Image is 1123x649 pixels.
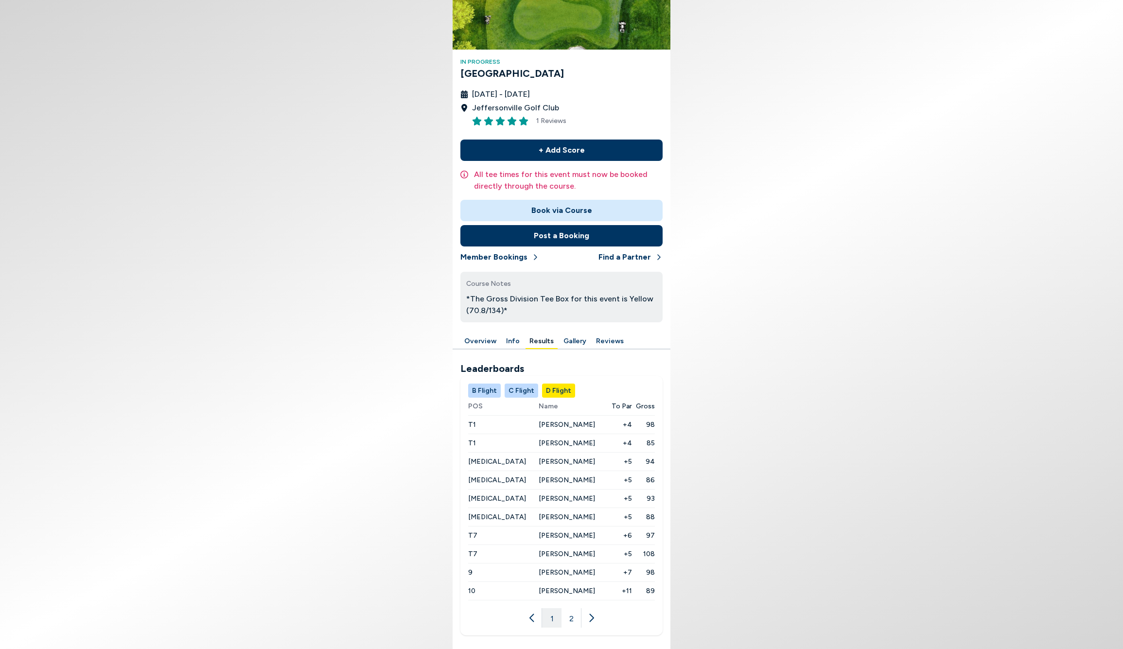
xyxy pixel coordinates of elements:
span: 98 [632,420,655,430]
span: Name [539,401,607,411]
span: 10 [468,587,475,595]
span: 88 [632,512,655,522]
button: Rate this item 4 stars [507,116,517,126]
button: D Flight [542,384,575,398]
button: C Flight [505,384,538,398]
button: Rate this item 2 stars [484,116,493,126]
span: [MEDICAL_DATA] [468,494,526,503]
button: Rate this item 5 stars [519,116,528,126]
p: All tee times for this event must now be booked directly through the course. [474,169,663,192]
span: 98 [632,567,655,578]
span: [PERSON_NAME] [539,568,595,577]
span: +5 [607,549,632,559]
span: T7 [468,550,477,558]
span: To Par [612,401,632,411]
span: +5 [607,512,632,522]
button: Rate this item 1 stars [472,116,482,126]
span: [PERSON_NAME] [539,421,595,429]
span: [MEDICAL_DATA] [468,513,526,521]
button: Overview [460,334,500,349]
span: +7 [607,567,632,578]
span: 86 [632,475,655,485]
span: +5 [607,456,632,467]
p: *The Gross Division Tee Box for this event is Yellow (70.8/134)* [466,293,657,316]
span: [PERSON_NAME] [539,550,595,558]
button: 1 [542,608,561,628]
span: [MEDICAL_DATA] [468,457,526,466]
button: 2 [561,608,581,628]
span: T1 [468,439,476,447]
span: [PERSON_NAME] [539,494,595,503]
span: 89 [632,586,655,596]
span: Gross [636,401,655,411]
span: +4 [607,420,632,430]
button: Gallery [560,334,590,349]
span: 97 [632,530,655,541]
span: [PERSON_NAME] [539,587,595,595]
button: + Add Score [460,140,663,161]
button: Find a Partner [598,246,663,268]
button: Rate this item 3 stars [495,116,505,126]
button: Book via Course [460,200,663,221]
span: +11 [607,586,632,596]
span: [MEDICAL_DATA] [468,476,526,484]
span: [DATE] - [DATE] [472,88,530,100]
span: [PERSON_NAME] [539,531,595,540]
button: B Flight [468,384,501,398]
span: 1 Reviews [536,116,566,126]
span: 94 [632,456,655,467]
span: [PERSON_NAME] [539,513,595,521]
span: +5 [607,475,632,485]
span: Jeffersonville Golf Club [472,102,559,114]
span: [PERSON_NAME] [539,457,595,466]
span: 93 [632,493,655,504]
span: Course Notes [466,280,511,288]
button: Results [526,334,558,349]
button: Post a Booking [460,225,663,246]
h4: In Progress [460,57,663,66]
span: T7 [468,531,477,540]
button: Member Bookings [460,246,539,268]
button: Reviews [592,334,628,349]
span: 85 [632,438,655,448]
span: POS [468,401,539,411]
div: Manage your account [460,384,663,398]
button: Info [502,334,524,349]
h2: Leaderboards [460,361,663,376]
span: [PERSON_NAME] [539,476,595,484]
span: [PERSON_NAME] [539,439,595,447]
span: 108 [632,549,655,559]
span: +4 [607,438,632,448]
div: Manage your account [453,334,670,349]
span: +5 [607,493,632,504]
span: T1 [468,421,476,429]
span: +6 [607,530,632,541]
span: 9 [468,568,473,577]
h3: [GEOGRAPHIC_DATA] [460,66,663,81]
